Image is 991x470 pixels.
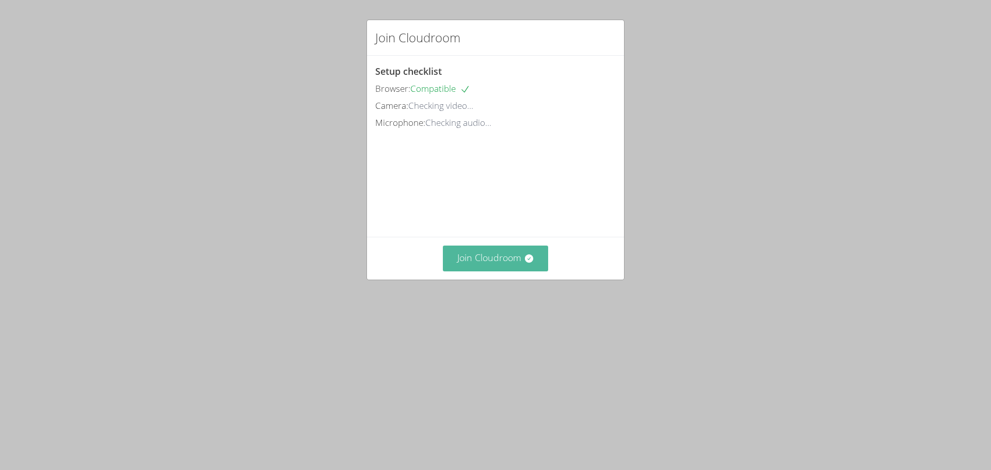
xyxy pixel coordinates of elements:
span: Microphone: [375,117,425,128]
button: Join Cloudroom [443,246,549,271]
span: Checking video... [408,100,473,111]
span: Compatible [410,83,470,94]
span: Checking audio... [425,117,491,128]
span: Browser: [375,83,410,94]
h2: Join Cloudroom [375,28,460,47]
span: Camera: [375,100,408,111]
span: Setup checklist [375,65,442,77]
